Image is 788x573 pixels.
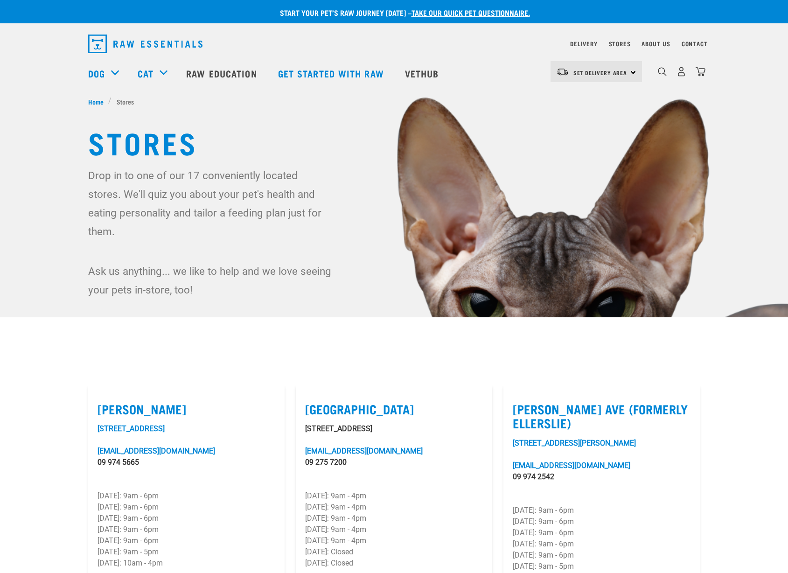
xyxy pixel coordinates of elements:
p: [DATE]: 9am - 4pm [305,513,483,524]
img: home-icon-1@2x.png [658,67,667,76]
p: Drop in to one of our 17 conveniently located stores. We'll quiz you about your pet's health and ... [88,166,333,241]
label: [GEOGRAPHIC_DATA] [305,402,483,416]
p: [DATE]: 9am - 5pm [98,546,275,558]
a: [STREET_ADDRESS][PERSON_NAME] [513,439,636,447]
img: Raw Essentials Logo [88,35,202,53]
span: Set Delivery Area [573,71,628,74]
p: [DATE]: Closed [305,558,483,569]
p: [DATE]: 9am - 6pm [513,538,690,550]
img: user.png [676,67,686,77]
a: Home [88,97,109,106]
h1: Stores [88,125,700,159]
p: [DATE]: 9am - 5pm [513,561,690,572]
a: 09 974 5665 [98,458,139,467]
a: 09 275 7200 [305,458,347,467]
p: [DATE]: 10am - 4pm [98,558,275,569]
p: [DATE]: 9am - 6pm [513,527,690,538]
a: Vethub [396,55,451,92]
p: Ask us anything... we like to help and we love seeing your pets in-store, too! [88,262,333,299]
p: [DATE]: 9am - 4pm [305,502,483,513]
p: [DATE]: 9am - 6pm [98,502,275,513]
nav: dropdown navigation [81,31,708,57]
p: [DATE]: 9am - 6pm [513,516,690,527]
p: [STREET_ADDRESS] [305,423,483,434]
a: Dog [88,66,105,80]
p: [DATE]: 9am - 4pm [305,524,483,535]
a: Get started with Raw [269,55,396,92]
label: [PERSON_NAME] Ave (Formerly Ellerslie) [513,402,690,430]
a: Stores [609,42,631,45]
p: [DATE]: 9am - 6pm [98,535,275,546]
img: home-icon@2x.png [696,67,705,77]
a: Contact [682,42,708,45]
p: [DATE]: 9am - 6pm [98,513,275,524]
span: Home [88,97,104,106]
a: [EMAIL_ADDRESS][DOMAIN_NAME] [98,447,215,455]
a: 09 974 2542 [513,472,554,481]
a: [EMAIL_ADDRESS][DOMAIN_NAME] [513,461,630,470]
p: [DATE]: 9am - 6pm [513,505,690,516]
a: take our quick pet questionnaire. [411,10,530,14]
p: [DATE]: 9am - 6pm [98,490,275,502]
p: [DATE]: Closed [305,546,483,558]
p: [DATE]: 9am - 4pm [305,490,483,502]
a: About Us [642,42,670,45]
p: [DATE]: 9am - 6pm [513,550,690,561]
a: Cat [138,66,153,80]
nav: breadcrumbs [88,97,700,106]
a: Raw Education [177,55,268,92]
p: [DATE]: 9am - 4pm [305,535,483,546]
p: [DATE]: 9am - 6pm [98,524,275,535]
img: van-moving.png [556,68,569,76]
a: Delivery [570,42,597,45]
a: [STREET_ADDRESS] [98,424,165,433]
label: [PERSON_NAME] [98,402,275,416]
a: [EMAIL_ADDRESS][DOMAIN_NAME] [305,447,423,455]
